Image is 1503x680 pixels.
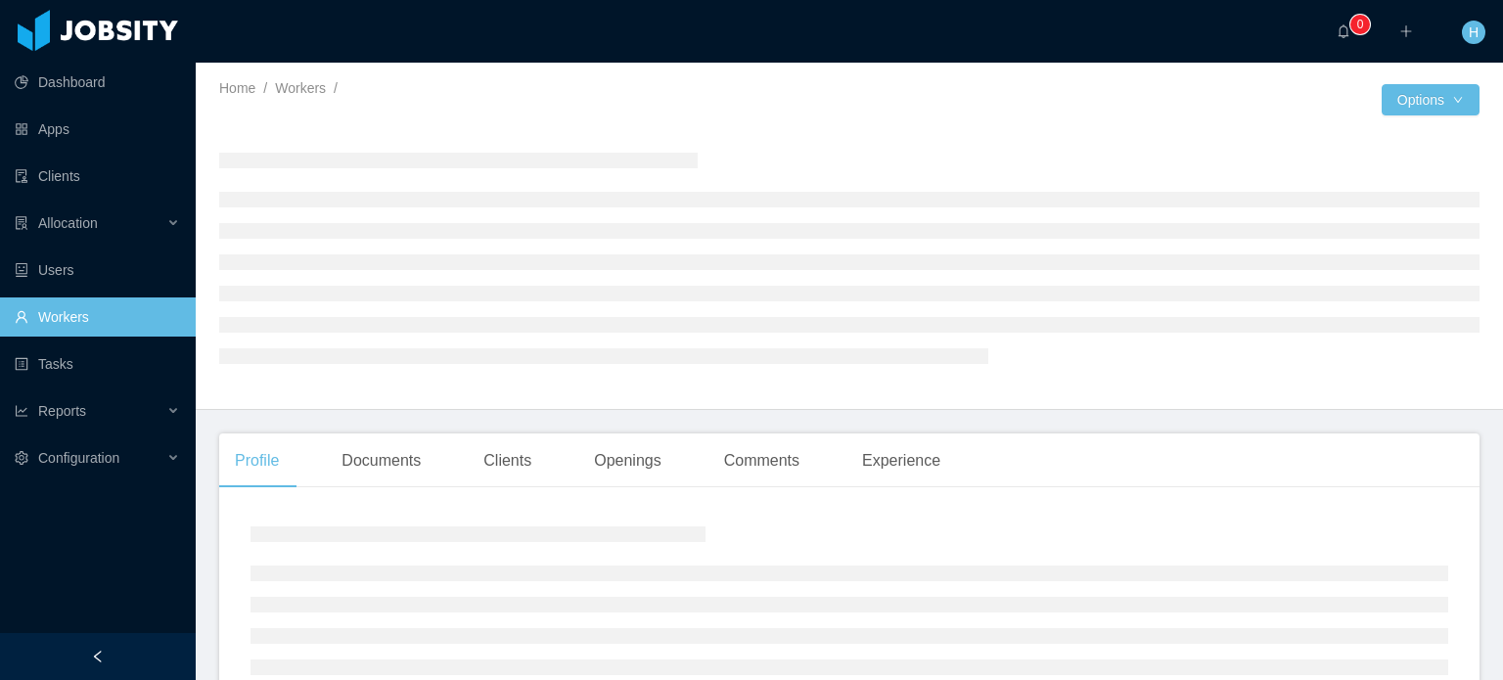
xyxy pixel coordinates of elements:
a: Workers [275,80,326,96]
button: Optionsicon: down [1382,84,1480,115]
span: / [334,80,338,96]
a: icon: profileTasks [15,344,180,384]
span: H [1469,21,1479,44]
div: Experience [846,433,956,488]
i: icon: line-chart [15,404,28,418]
i: icon: plus [1399,24,1413,38]
a: icon: userWorkers [15,297,180,337]
div: Comments [708,433,815,488]
div: Openings [578,433,677,488]
a: Home [219,80,255,96]
i: icon: solution [15,216,28,230]
i: icon: setting [15,451,28,465]
div: Profile [219,433,295,488]
div: Documents [326,433,436,488]
span: Allocation [38,215,98,231]
span: Configuration [38,450,119,466]
a: icon: auditClients [15,157,180,196]
span: Reports [38,403,86,419]
span: / [263,80,267,96]
a: icon: pie-chartDashboard [15,63,180,102]
a: icon: appstoreApps [15,110,180,149]
div: Clients [468,433,547,488]
i: icon: bell [1337,24,1350,38]
a: icon: robotUsers [15,250,180,290]
sup: 0 [1350,15,1370,34]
